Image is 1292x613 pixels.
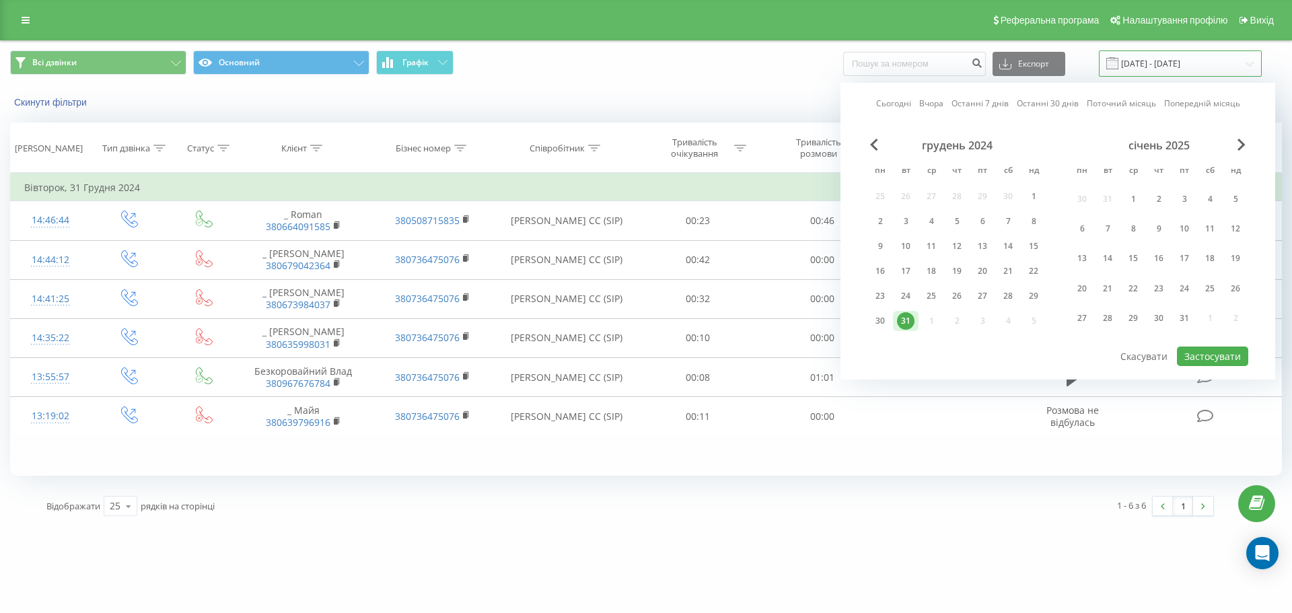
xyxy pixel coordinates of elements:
div: нд 8 груд 2024 р. [1021,211,1046,231]
div: пн 23 груд 2024 р. [867,286,893,306]
div: чт 26 груд 2024 р. [944,286,970,306]
td: 00:23 [636,201,760,240]
div: 25 [1201,280,1219,297]
abbr: субота [1200,161,1220,182]
div: 21 [999,262,1017,280]
a: Поточний місяць [1087,97,1156,110]
div: вт 10 груд 2024 р. [893,236,919,256]
td: 00:42 [636,240,760,279]
div: 29 [1025,287,1042,305]
td: 00:46 [760,201,884,240]
div: нд 15 груд 2024 р. [1021,236,1046,256]
td: [PERSON_NAME] CC (SIP) [497,318,636,357]
div: ср 4 груд 2024 р. [919,211,944,231]
a: 380639796916 [266,416,330,429]
div: пн 16 груд 2024 р. [867,261,893,281]
div: 26 [948,287,966,305]
span: Графік [402,58,429,67]
abbr: четвер [1149,161,1169,182]
div: нд 29 груд 2024 р. [1021,286,1046,306]
div: 21 [1099,280,1116,297]
div: 1 [1025,188,1042,205]
div: 14 [1099,250,1116,267]
div: 22 [1124,280,1142,297]
div: 18 [923,262,940,280]
span: Всі дзвінки [32,57,77,68]
div: 29 [1124,310,1142,327]
div: 27 [974,287,991,305]
div: сб 21 груд 2024 р. [995,261,1021,281]
td: Вівторок, 31 Грудня 2024 [11,174,1282,201]
div: 10 [1176,220,1193,238]
button: Застосувати [1177,347,1248,366]
div: 14:46:44 [24,207,77,233]
div: чт 2 січ 2025 р. [1146,186,1172,211]
span: Previous Month [870,139,878,151]
div: Тривалість розмови [783,137,855,159]
div: 31 [897,312,914,330]
td: 00:00 [760,318,884,357]
div: 31 [1176,310,1193,327]
td: 00:00 [760,279,884,318]
div: 27 [1073,310,1091,327]
td: 01:01 [760,358,884,397]
div: 20 [974,262,991,280]
abbr: середа [1123,161,1143,182]
div: пн 9 груд 2024 р. [867,236,893,256]
div: ср 15 січ 2025 р. [1120,246,1146,271]
button: Всі дзвінки [10,50,186,75]
div: вт 7 січ 2025 р. [1095,216,1120,241]
span: Відображати [46,500,100,512]
div: 5 [948,213,966,230]
div: 15 [1124,250,1142,267]
div: 6 [974,213,991,230]
div: пн 6 січ 2025 р. [1069,216,1095,241]
a: 380679042364 [266,259,330,272]
a: Попередній місяць [1164,97,1240,110]
div: сб 7 груд 2024 р. [995,211,1021,231]
div: 13:19:02 [24,403,77,429]
div: пт 24 січ 2025 р. [1172,276,1197,301]
div: чт 5 груд 2024 р. [944,211,970,231]
span: Налаштування профілю [1122,15,1227,26]
div: сб 4 січ 2025 р. [1197,186,1223,211]
div: 12 [1227,220,1244,238]
div: 28 [999,287,1017,305]
div: 3 [1176,190,1193,208]
div: вт 28 січ 2025 р. [1095,306,1120,331]
div: грудень 2024 [867,139,1046,152]
div: 24 [897,287,914,305]
div: пт 13 груд 2024 р. [970,236,995,256]
a: 380736475076 [395,292,460,305]
div: пн 13 січ 2025 р. [1069,246,1095,271]
span: Вихід [1250,15,1274,26]
div: чт 12 груд 2024 р. [944,236,970,256]
div: 4 [923,213,940,230]
abbr: неділя [1024,161,1044,182]
div: пт 31 січ 2025 р. [1172,306,1197,331]
a: 380736475076 [395,253,460,266]
div: ср 11 груд 2024 р. [919,236,944,256]
td: _ Roman [239,201,368,240]
td: [PERSON_NAME] CC (SIP) [497,201,636,240]
div: 9 [871,238,889,255]
td: 00:08 [636,358,760,397]
td: 00:11 [636,397,760,436]
abbr: субота [998,161,1018,182]
a: 380664091585 [266,220,330,233]
span: Next Month [1237,139,1246,151]
div: ср 8 січ 2025 р. [1120,216,1146,241]
div: сб 11 січ 2025 р. [1197,216,1223,241]
td: [PERSON_NAME] CC (SIP) [497,397,636,436]
a: 1 [1173,497,1193,515]
div: 17 [1176,250,1193,267]
div: 7 [999,213,1017,230]
div: Співробітник [530,143,585,154]
div: 12 [948,238,966,255]
div: ср 25 груд 2024 р. [919,286,944,306]
div: ср 22 січ 2025 р. [1120,276,1146,301]
a: Вчора [919,97,943,110]
div: Тривалість очікування [659,137,731,159]
a: 380736475076 [395,331,460,344]
div: 10 [897,238,914,255]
